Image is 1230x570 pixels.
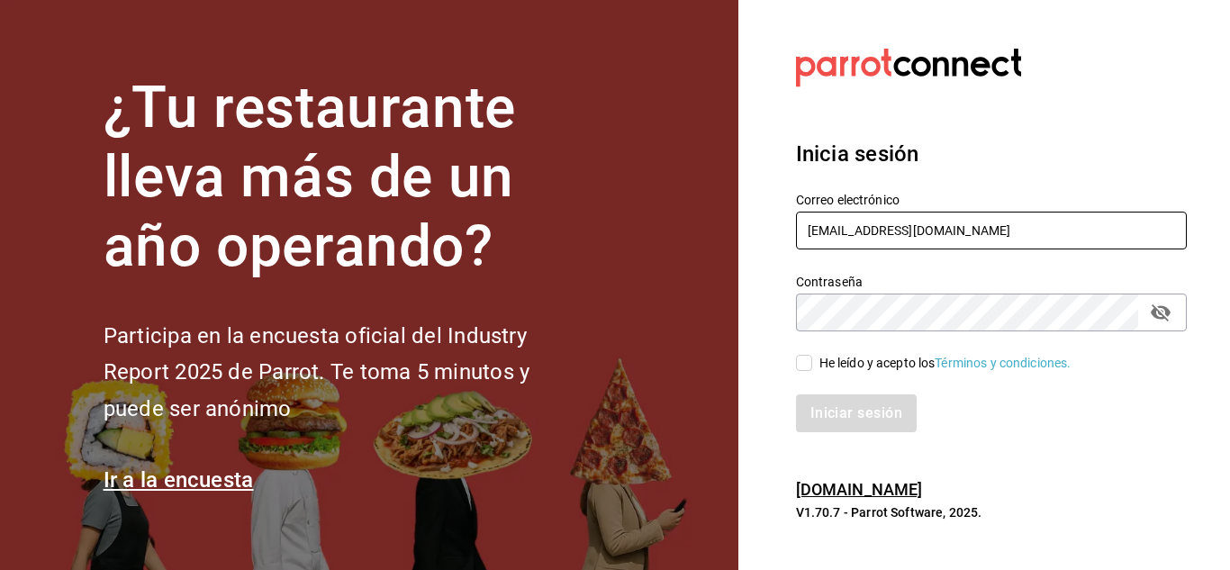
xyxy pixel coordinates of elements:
h2: Participa en la encuesta oficial del Industry Report 2025 de Parrot. Te toma 5 minutos y puede se... [104,318,590,428]
button: passwordField [1145,297,1176,328]
a: [DOMAIN_NAME] [796,480,923,499]
h3: Inicia sesión [796,138,1187,170]
h1: ¿Tu restaurante lleva más de un año operando? [104,74,590,281]
label: Correo electrónico [796,194,1187,206]
input: Ingresa tu correo electrónico [796,212,1187,249]
a: Ir a la encuesta [104,467,254,493]
p: V1.70.7 - Parrot Software, 2025. [796,503,1187,521]
label: Contraseña [796,276,1187,288]
div: He leído y acepto los [819,354,1072,373]
a: Términos y condiciones. [935,356,1071,370]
